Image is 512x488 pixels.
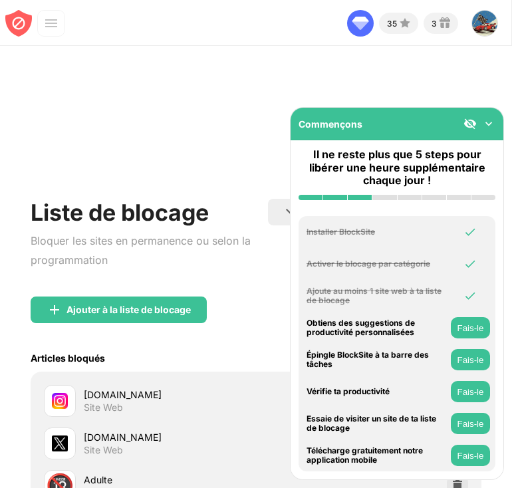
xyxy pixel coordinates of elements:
[5,10,32,37] img: blocksite-icon-red.svg
[299,118,362,130] div: Commençons
[451,381,490,402] button: Fais-le
[52,393,68,409] img: favicons
[307,259,448,269] div: Activer le blocage par catégorie
[299,148,495,187] div: Il ne reste plus que 5 steps pour libérer une heure supplémentaire chaque jour !
[84,430,256,444] div: [DOMAIN_NAME]
[66,305,191,315] div: Ajouter à la liste de blocage
[31,83,481,183] iframe: Banner
[307,318,448,338] div: Obtiens des suggestions de productivité personnalisées
[451,413,490,434] button: Fais-le
[463,257,477,271] img: omni-check.svg
[482,117,495,130] img: omni-setup-toggle.svg
[437,15,453,31] img: reward-small.svg
[307,446,448,465] div: Télécharge gratuitement notre application mobile
[31,199,268,226] div: Liste de blocage
[84,402,123,414] div: Site Web
[31,231,268,270] div: Bloquer les sites en permanence ou selon la programmation
[471,10,498,37] img: ACg8ocL_W8BGzx4dklWpPeW4-HHeTZ-436f_Orxf0DlASHP6ein5C42H=s96-c
[451,445,490,466] button: Fais-le
[463,117,477,130] img: eye-not-visible.svg
[463,289,477,303] img: omni-check.svg
[84,473,256,487] div: Adulte
[307,350,448,370] div: Épingle BlockSite à ta barre des tâches
[84,444,123,456] div: Site Web
[347,10,374,37] img: diamond-go-unlimited.svg
[307,387,448,396] div: Vérifie ta productivité
[397,15,413,31] img: points-small.svg
[307,287,448,306] div: Ajoute au moins 1 site web à ta liste de blocage
[31,352,105,364] div: Articles bloqués
[451,349,490,370] button: Fais-le
[307,227,448,237] div: Installer BlockSite
[387,19,397,29] div: 35
[432,19,437,29] div: 3
[451,317,490,338] button: Fais-le
[52,435,68,451] img: favicons
[307,414,448,433] div: Essaie de visiter un site de ta liste de blocage
[84,388,256,402] div: [DOMAIN_NAME]
[463,225,477,239] img: omni-check.svg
